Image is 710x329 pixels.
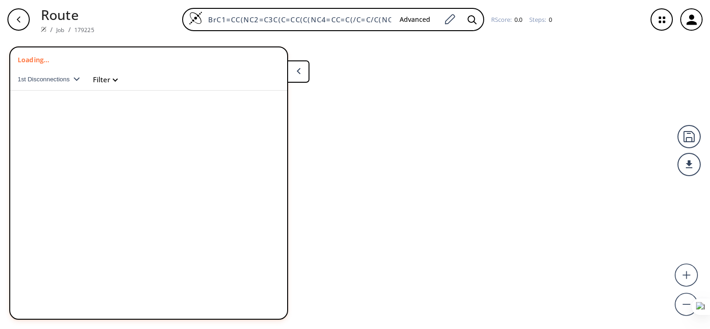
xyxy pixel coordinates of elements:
span: 1st Disconnections [18,76,73,83]
li: / [50,25,53,34]
button: Advanced [392,11,438,28]
p: Route [41,5,94,25]
p: Loading... [18,55,50,65]
div: RScore : [491,17,522,23]
div: Steps : [529,17,552,23]
a: 179225 [74,26,94,34]
button: 1st Disconnections [18,68,87,91]
img: Spaya logo [41,26,46,32]
button: Filter [87,76,117,83]
span: 0 [547,15,552,24]
input: Enter SMILES [203,15,392,24]
a: Job [56,26,64,34]
img: Logo Spaya [189,11,203,25]
span: 0.0 [513,15,522,24]
li: / [68,25,71,34]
